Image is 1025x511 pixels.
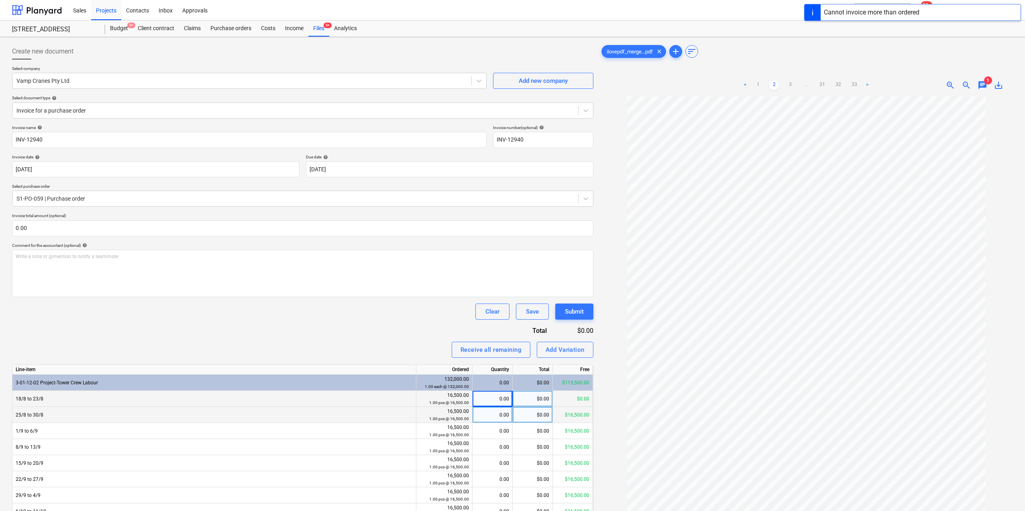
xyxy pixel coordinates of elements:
div: $16,500.00 [553,487,593,503]
div: Add Variation [546,345,585,355]
div: $0.00 [513,423,553,439]
a: Page 33 [850,80,859,90]
div: 16,500.00 [420,392,469,406]
a: Page 3 [785,80,795,90]
div: Add new company [519,76,568,86]
div: Due date [306,154,593,160]
div: 1/9 to 6/9 [12,423,416,439]
div: $115,500.00 [553,375,593,391]
p: Invoice total amount (optional) [12,213,593,220]
span: help [33,155,40,160]
small: 1.00 pcs @ 16,500.00 [429,417,469,421]
input: Invoice number [493,132,593,148]
iframe: Chat Widget [985,472,1025,511]
button: Save [516,304,549,320]
small: 1.00 each @ 132,000.00 [425,384,469,389]
button: Clear [475,304,509,320]
div: 16,500.00 [420,440,469,455]
div: Total [489,326,560,335]
div: Files [308,21,329,37]
p: Select company [12,66,487,73]
div: 16,500.00 [420,456,469,471]
small: 1.00 pcs @ 16,500.00 [429,449,469,453]
small: 1.00 pcs @ 16,500.00 [429,497,469,501]
a: Budget9+ [105,21,133,37]
span: 9+ [324,23,332,28]
a: Page 31 [817,80,827,90]
span: 1 [984,76,992,84]
div: [STREET_ADDRESS] [12,25,96,34]
div: Budget [105,21,133,37]
div: 0.00 [476,471,509,487]
small: 1.00 pcs @ 16,500.00 [429,481,469,485]
span: clear [654,47,664,56]
div: $16,500.00 [553,423,593,439]
div: Clear [485,306,499,317]
div: Save [526,306,539,317]
a: Files9+ [308,21,329,37]
span: help [36,125,42,130]
input: Due date not specified [306,161,593,177]
button: Receive all remaining [452,342,530,358]
div: 0.00 [476,487,509,503]
a: Page 32 [833,80,843,90]
div: $0.00 [513,375,553,391]
div: 29/9 to 4/9 [12,487,416,503]
div: Submit [565,306,584,317]
div: Cannot invoice more than ordered [824,8,919,17]
div: $16,500.00 [553,455,593,471]
div: Purchase orders [206,21,256,37]
div: 0.00 [476,375,509,391]
div: Receive all remaining [461,345,522,355]
div: 16,500.00 [420,488,469,503]
a: Client contract [133,21,179,37]
a: Page 1 [753,80,763,90]
div: 132,000.00 [420,376,469,390]
div: 0.00 [476,407,509,423]
button: Submit [555,304,593,320]
span: chat [978,80,987,90]
div: Invoice number (optional) [493,125,593,130]
div: 18/8 to 23/8 [12,391,416,407]
div: 15/9 to 20/9 [12,455,416,471]
div: $0.00 [560,326,593,335]
div: 16,500.00 [420,424,469,439]
span: sort [687,47,697,56]
div: 25/8 to 30/8 [12,407,416,423]
div: 22/9 to 27/9 [12,471,416,487]
small: 1.00 pcs @ 16,500.00 [429,465,469,469]
span: zoom_out [962,80,971,90]
input: Invoice date not specified [12,161,300,177]
div: $16,500.00 [553,407,593,423]
a: ... [801,80,811,90]
span: help [50,96,57,101]
div: Line-item [12,365,416,375]
div: Ordered [416,365,473,375]
span: Create new document [12,47,73,56]
div: $0.00 [513,439,553,455]
div: Invoice name [12,125,487,130]
div: $0.00 [513,391,553,407]
div: $0.00 [513,487,553,503]
input: Invoice name [12,132,487,148]
span: zoom_in [946,80,955,90]
span: help [538,125,544,130]
button: Add new company [493,73,593,89]
span: add [671,47,681,56]
small: 1.00 pcs @ 16,500.00 [429,433,469,437]
div: $0.00 [513,471,553,487]
div: $0.00 [553,391,593,407]
div: 0.00 [476,439,509,455]
span: 9+ [127,23,135,28]
div: 0.00 [476,423,509,439]
p: Select purchase order [12,184,593,191]
span: 3-01-12-02 Project-Tower Crew Labour [16,380,98,386]
div: Claims [179,21,206,37]
a: Previous page [740,80,750,90]
a: Analytics [329,21,362,37]
div: 8/9 to 13/9 [12,439,416,455]
div: Comment for the accountant (optional) [12,243,593,248]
